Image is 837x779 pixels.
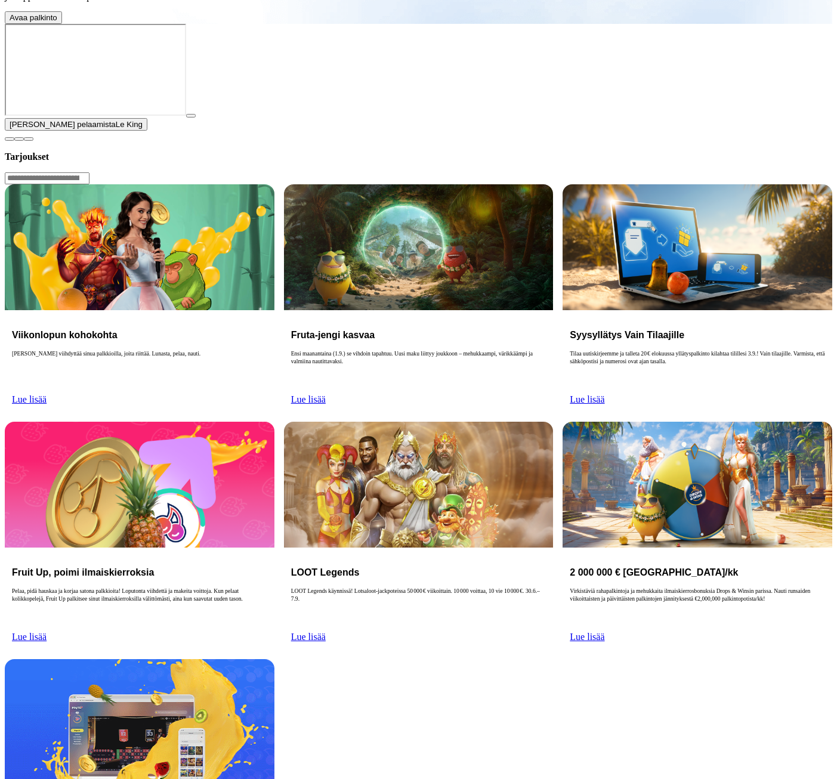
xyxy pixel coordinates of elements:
a: Lue lisää [291,394,326,404]
p: LOOT Legends käynnissä! Lotsaloot‑jackpoteissa 50 000 € viikoittain. 10 000 voittaa, 10 vie 10 00... [291,588,546,626]
span: Avaa palkinto [10,13,57,22]
input: Search [5,172,89,184]
h3: 2 000 000 € [GEOGRAPHIC_DATA]/kk [570,567,825,578]
img: LOOT Legends [284,422,554,548]
h3: Fruta-jengi kasvaa [291,329,546,341]
button: [PERSON_NAME] pelaamistaLe King [5,118,147,131]
h3: Fruit Up, poimi ilmaiskierroksia [12,567,267,578]
img: Fruta-jengi kasvaa [284,184,554,310]
img: Fruit Up, poimi ilmaiskierroksia [5,422,274,548]
button: play icon [186,114,196,118]
h3: Tarjoukset [5,151,832,162]
span: Le King [116,120,143,129]
iframe: Le King [5,24,186,116]
button: close icon [5,137,14,141]
a: Lue lisää [570,394,604,404]
p: Ensi maanantaina (1.9.) se vihdoin tapahtuu. Uusi maku liittyy joukkoon – mehukkaampi, värikkäämp... [291,350,546,388]
a: Lue lisää [12,394,47,404]
img: Viikonlopun kohokohta [5,184,274,310]
p: Pelaa, pidä hauskaa ja korjaa satona palkkioita! Loputonta viihdettä ja makeita voittoja. Kun pel... [12,588,267,626]
h3: Syysyllätys Vain Tilaajille [570,329,825,341]
a: Lue lisää [12,632,47,642]
a: Lue lisää [570,632,604,642]
span: [PERSON_NAME] pelaamista [10,120,116,129]
button: Avaa palkinto [5,11,62,24]
button: chevron-down icon [14,137,24,141]
h3: Viikonlopun kohokohta [12,329,267,341]
a: Lue lisää [291,632,326,642]
button: fullscreen icon [24,137,33,141]
img: Syysyllätys Vain Tilaajille [563,184,832,310]
img: 2 000 000 € Palkintopotti/kk [563,422,832,548]
p: Virkistäviä rahapalkintoja ja mehukkaita ilmaiskierrosbonuksia Drops & Winsin parissa. Nauti runs... [570,588,825,626]
h3: LOOT Legends [291,567,546,578]
p: [PERSON_NAME] viihdyttää sinua palkkioilla, joita riittää. Lunasta, pelaa, nauti. [12,350,267,388]
p: Tilaa uutiskirjeemme ja talleta 20 € elokuussa yllätyspalkinto kilahtaa tilillesi 3.9.! Vain tila... [570,350,825,388]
